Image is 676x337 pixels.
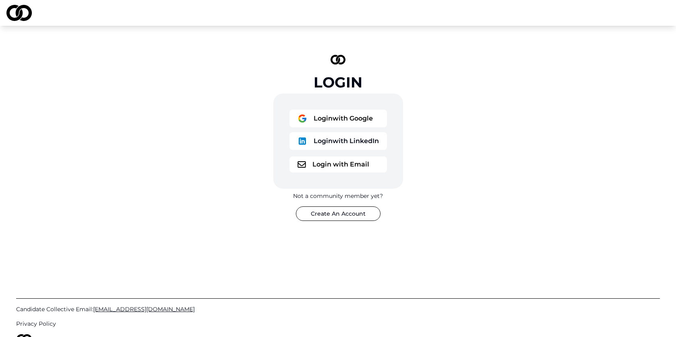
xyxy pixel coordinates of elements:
[296,206,381,221] button: Create An Account
[314,74,362,90] div: Login
[297,136,307,146] img: logo
[16,305,660,313] a: Candidate Collective Email:[EMAIL_ADDRESS][DOMAIN_NAME]
[16,320,660,328] a: Privacy Policy
[6,5,32,21] img: logo
[297,161,306,168] img: logo
[293,192,383,200] div: Not a community member yet?
[289,156,387,173] button: logoLogin with Email
[289,132,387,150] button: logoLoginwith LinkedIn
[289,110,387,127] button: logoLoginwith Google
[93,306,195,313] span: [EMAIL_ADDRESS][DOMAIN_NAME]
[297,114,307,123] img: logo
[331,55,346,64] img: logo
